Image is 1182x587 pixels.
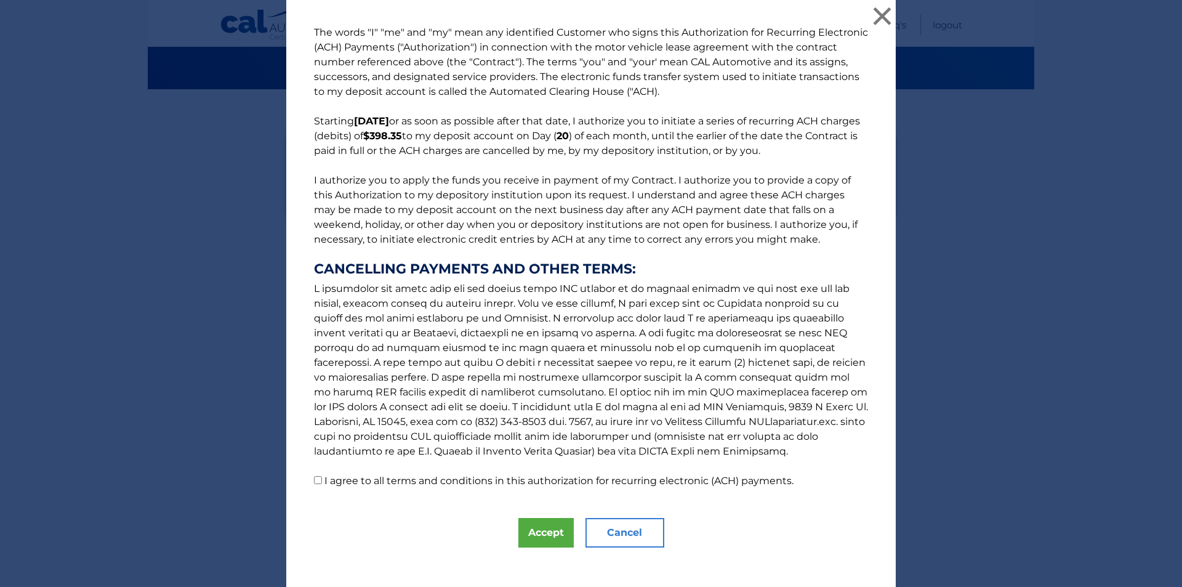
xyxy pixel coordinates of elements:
[302,25,880,488] p: The words "I" "me" and "my" mean any identified Customer who signs this Authorization for Recurri...
[518,518,574,548] button: Accept
[354,115,389,127] b: [DATE]
[870,4,895,28] button: ×
[557,130,569,142] b: 20
[324,475,794,487] label: I agree to all terms and conditions in this authorization for recurring electronic (ACH) payments.
[314,262,868,277] strong: CANCELLING PAYMENTS AND OTHER TERMS:
[363,130,402,142] b: $398.35
[585,518,664,548] button: Cancel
